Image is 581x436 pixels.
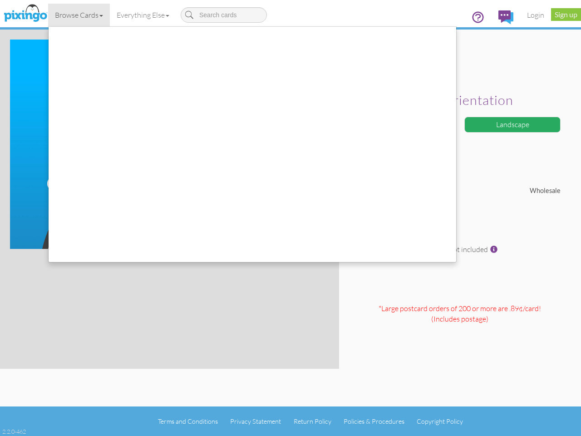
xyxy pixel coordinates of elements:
img: pixingo logo [1,2,49,25]
a: Return Policy [294,417,331,425]
input: Search cards [181,7,267,23]
a: Copyright Policy [417,417,463,425]
h2: Select orientation [357,93,558,108]
a: Everything Else [110,4,176,26]
a: Sign up [551,8,581,21]
a: Browse Cards [48,4,110,26]
div: Wholesale [460,186,567,196]
img: create-your-own-landscape.jpg [10,40,329,249]
a: Login [520,4,551,26]
div: Postage not included [346,244,574,299]
a: Privacy Statement [230,417,281,425]
div: *Large postcard orders of 200 or more are .89¢/card! (Includes postage ) [346,303,574,368]
div: 2.2.0-462 [2,427,26,436]
a: Terms and Conditions [158,417,218,425]
img: comments.svg [498,10,513,24]
a: Policies & Procedures [344,417,404,425]
div: Landscape [464,117,561,133]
